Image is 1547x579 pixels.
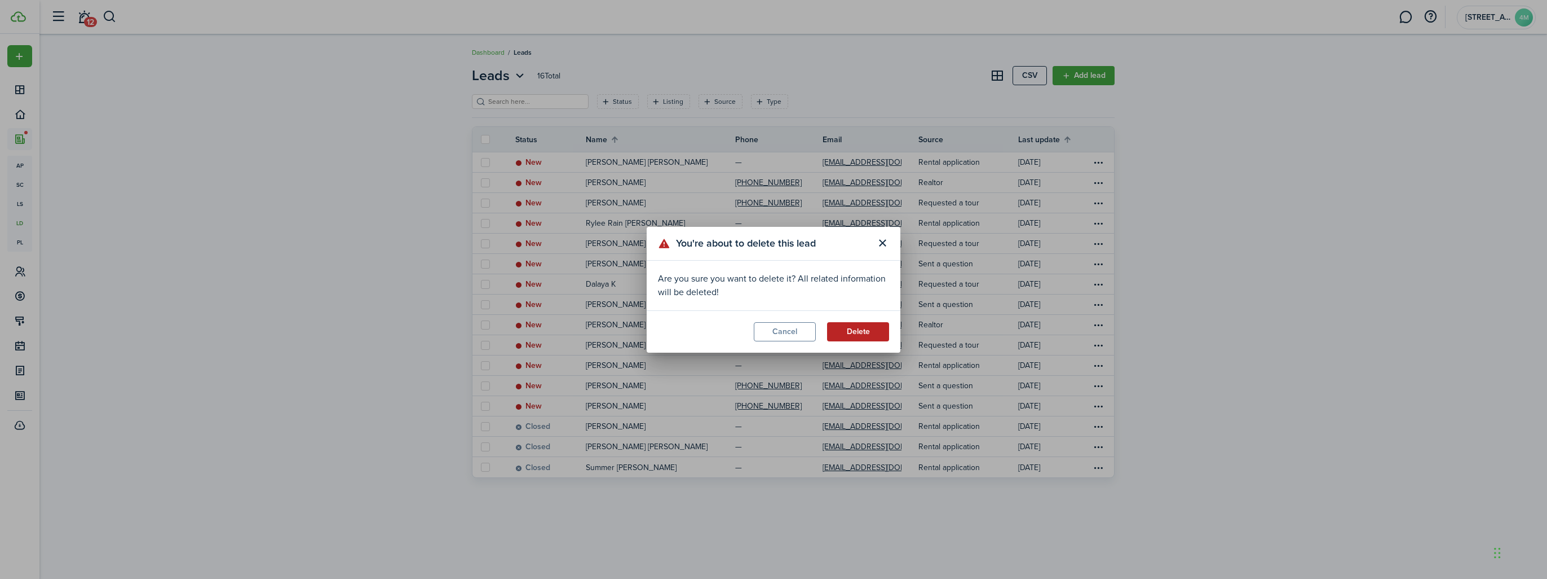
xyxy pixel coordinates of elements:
[873,234,892,253] button: Close modal
[676,236,816,251] span: You're about to delete this lead
[754,322,816,341] button: Cancel
[658,272,889,299] div: Are you sure you want to delete it? All related information will be deleted!
[827,322,889,341] button: Delete
[1494,536,1501,570] div: Drag
[1359,457,1547,579] iframe: Chat Widget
